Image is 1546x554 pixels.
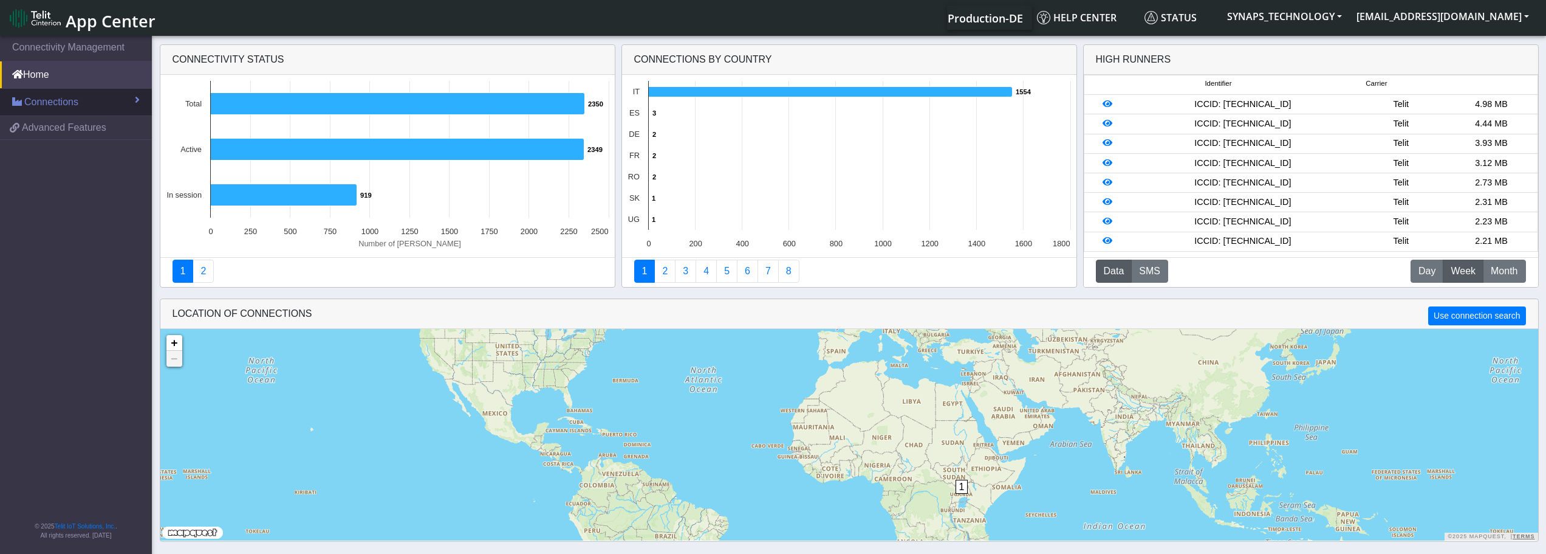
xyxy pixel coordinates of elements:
[10,9,61,28] img: logo-telit-cinterion-gw-new.png
[1096,52,1171,67] div: High Runners
[628,172,639,181] text: RO
[1205,78,1231,89] span: Identifier
[1446,157,1537,170] div: 3.12 MB
[1356,235,1446,248] div: Telit
[654,260,676,283] a: Carrier
[1053,239,1070,248] text: 1800
[1451,264,1476,279] span: Week
[1130,98,1356,111] div: ICCID: [TECHNICAL_ID]
[1349,5,1536,27] button: [EMAIL_ADDRESS][DOMAIN_NAME]
[284,227,296,236] text: 500
[166,335,182,351] a: Zoom in
[520,227,537,236] text: 2000
[629,151,639,160] text: FR
[244,227,256,236] text: 250
[591,227,608,236] text: 2500
[587,146,603,153] text: 2349
[1130,176,1356,190] div: ICCID: [TECHNICAL_ID]
[689,239,702,248] text: 200
[646,239,651,248] text: 0
[778,260,799,283] a: Not Connected for 30 days
[1220,5,1349,27] button: SYNAPS_TECHNOLOGY
[1418,264,1435,279] span: Day
[622,45,1076,75] div: Connections By Country
[632,87,640,96] text: IT
[173,260,603,283] nav: Summary paging
[180,145,202,154] text: Active
[696,260,717,283] a: Connections By Carrier
[1446,117,1537,131] div: 4.44 MB
[361,227,378,236] text: 1000
[629,193,640,203] text: SK
[360,192,372,199] text: 919
[1356,137,1446,150] div: Telit
[24,95,78,109] span: Connections
[956,480,968,516] div: 1
[323,227,336,236] text: 750
[1483,260,1525,283] button: Month
[1443,260,1483,283] button: Week
[874,239,891,248] text: 1000
[1446,235,1537,248] div: 2.21 MB
[1356,176,1446,190] div: Telit
[1037,11,1117,24] span: Help center
[55,523,115,530] a: Telit IoT Solutions, Inc.
[185,99,201,108] text: Total
[1446,196,1537,209] div: 2.31 MB
[1356,215,1446,229] div: Telit
[208,227,213,236] text: 0
[1356,117,1446,131] div: Telit
[1446,176,1537,190] div: 2.73 MB
[921,239,938,248] text: 1200
[160,299,1538,329] div: LOCATION OF CONNECTIONS
[1140,5,1220,30] a: Status
[758,260,779,283] a: Zero Session
[947,5,1022,30] a: Your current platform instance
[652,152,656,159] text: 2
[22,120,106,135] span: Advanced Features
[652,131,656,138] text: 2
[1513,533,1535,539] a: Terms
[1356,98,1446,111] div: Telit
[1445,533,1537,541] div: ©2025 MapQuest, |
[1144,11,1197,24] span: Status
[634,260,655,283] a: Connections By Country
[634,260,1064,283] nav: Summary paging
[66,10,156,32] span: App Center
[1446,215,1537,229] div: 2.23 MB
[629,130,640,139] text: DE
[358,239,461,248] text: Number of [PERSON_NAME]
[166,351,182,367] a: Zoom out
[1491,264,1517,279] span: Month
[1428,306,1525,325] button: Use connection search
[782,239,795,248] text: 600
[166,190,202,199] text: In session
[401,227,418,236] text: 1250
[1130,196,1356,209] div: ICCID: [TECHNICAL_ID]
[737,260,758,283] a: 14 Days Trend
[1446,137,1537,150] div: 3.93 MB
[1356,196,1446,209] div: Telit
[968,239,985,248] text: 1400
[628,215,639,224] text: UG
[629,108,639,117] text: ES
[1446,98,1537,111] div: 4.98 MB
[1130,137,1356,150] div: ICCID: [TECHNICAL_ID]
[1130,215,1356,229] div: ICCID: [TECHNICAL_ID]
[1144,11,1158,24] img: status.svg
[652,216,655,223] text: 1
[1366,78,1387,89] span: Carrier
[10,5,154,31] a: App Center
[948,11,1023,26] span: Production-DE
[1131,260,1168,283] button: SMS
[652,173,656,181] text: 2
[173,260,194,283] a: Connectivity status
[1014,239,1031,248] text: 1600
[1130,235,1356,248] div: ICCID: [TECHNICAL_ID]
[1096,260,1132,283] button: Data
[652,109,656,117] text: 3
[1037,11,1050,24] img: knowledge.svg
[716,260,737,283] a: Usage by Carrier
[829,239,842,248] text: 800
[440,227,457,236] text: 1500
